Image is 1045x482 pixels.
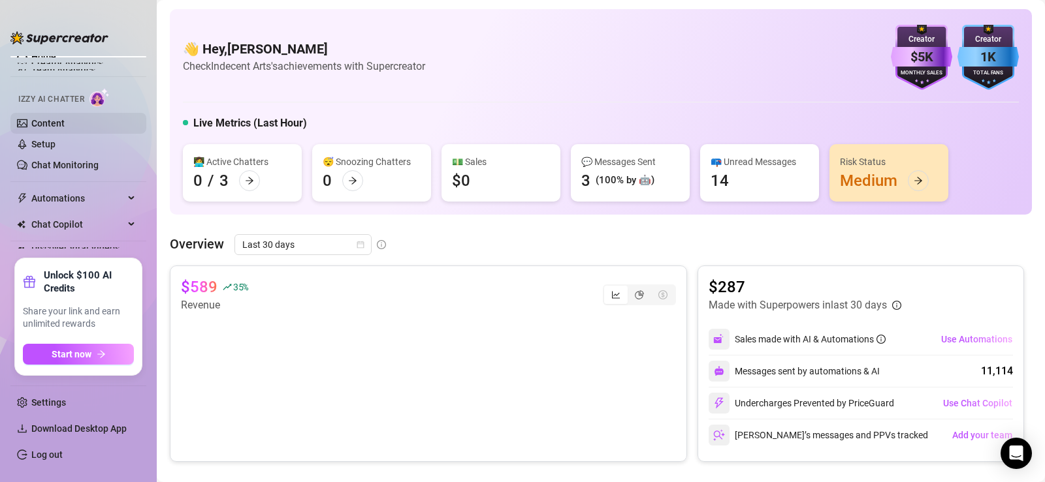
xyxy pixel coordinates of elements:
[940,329,1013,350] button: Use Automations
[17,220,25,229] img: Chat Copilot
[452,155,550,169] div: 💵 Sales
[17,193,27,203] span: thunderbolt
[31,449,63,460] a: Log out
[348,176,357,185] span: arrow-right
[377,240,386,249] span: info-circle
[952,430,1012,440] span: Add your team
[31,214,124,235] span: Chat Copilot
[840,155,938,169] div: Risk Status
[193,115,307,131] h5: Live Metrics (Last Hour)
[183,58,425,74] article: Check Indecent Arts's achievements with Supercreator
[31,423,127,434] span: Download Desktop App
[596,173,654,188] div: (100% by 🤖)
[31,243,120,253] a: Discover Viral Videos
[31,188,124,209] span: Automations
[31,65,95,75] a: Team Analytics
[714,366,724,376] img: svg%3e
[581,155,679,169] div: 💬 Messages Sent
[658,290,667,299] span: dollar-circle
[709,277,901,297] article: $287
[891,69,952,78] div: Monthly Sales
[223,282,232,292] span: rise
[981,363,1013,379] div: 11,114
[891,47,952,67] div: $5K
[713,333,725,345] img: svg%3e
[31,397,66,408] a: Settings
[17,423,27,434] span: download
[891,33,952,46] div: Creator
[31,53,136,74] a: Creator Analytics
[603,284,676,305] div: segmented control
[323,155,421,169] div: 😴 Snoozing Chatters
[941,334,1012,344] span: Use Automations
[44,269,134,295] strong: Unlock $100 AI Credits
[713,429,725,441] img: svg%3e
[892,301,901,310] span: info-circle
[914,176,923,185] span: arrow-right
[709,361,880,382] div: Messages sent by automations & AI
[709,425,928,445] div: [PERSON_NAME]’s messages and PPVs tracked
[357,241,364,249] span: calendar
[181,297,248,313] article: Revenue
[89,88,110,107] img: AI Chatter
[10,31,108,44] img: logo-BBDzfeDw.svg
[31,160,99,170] a: Chat Monitoring
[711,155,809,169] div: 📪 Unread Messages
[876,335,886,344] span: info-circle
[170,234,224,254] article: Overview
[31,52,56,62] a: Home
[193,170,202,191] div: 0
[581,170,590,191] div: 3
[233,280,248,293] span: 35 %
[952,425,1013,445] button: Add your team
[942,393,1013,414] button: Use Chat Copilot
[943,398,1012,408] span: Use Chat Copilot
[1001,438,1032,469] div: Open Intercom Messenger
[31,139,56,149] a: Setup
[891,25,952,90] img: purple-badge-B9DA21FR.svg
[735,332,886,346] div: Sales made with AI & Automations
[183,40,425,58] h4: 👋 Hey, [PERSON_NAME]
[611,290,620,299] span: line-chart
[18,93,84,106] span: Izzy AI Chatter
[713,397,725,409] img: svg%3e
[323,170,332,191] div: 0
[452,170,470,191] div: $0
[193,155,291,169] div: 👩‍💻 Active Chatters
[709,393,894,414] div: Undercharges Prevented by PriceGuard
[219,170,229,191] div: 3
[97,350,106,359] span: arrow-right
[23,275,36,288] span: gift
[957,25,1019,90] img: blue-badge-DgoSNQY1.svg
[242,235,364,254] span: Last 30 days
[957,69,1019,78] div: Total Fans
[52,349,91,359] span: Start now
[23,305,134,331] span: Share your link and earn unlimited rewards
[635,290,644,299] span: pie-chart
[709,297,887,313] article: Made with Superpowers in last 30 days
[957,33,1019,46] div: Creator
[711,170,729,191] div: 14
[31,118,65,128] a: Content
[957,47,1019,67] div: 1K
[23,344,134,365] button: Start nowarrow-right
[181,277,217,297] article: $589
[245,176,254,185] span: arrow-right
